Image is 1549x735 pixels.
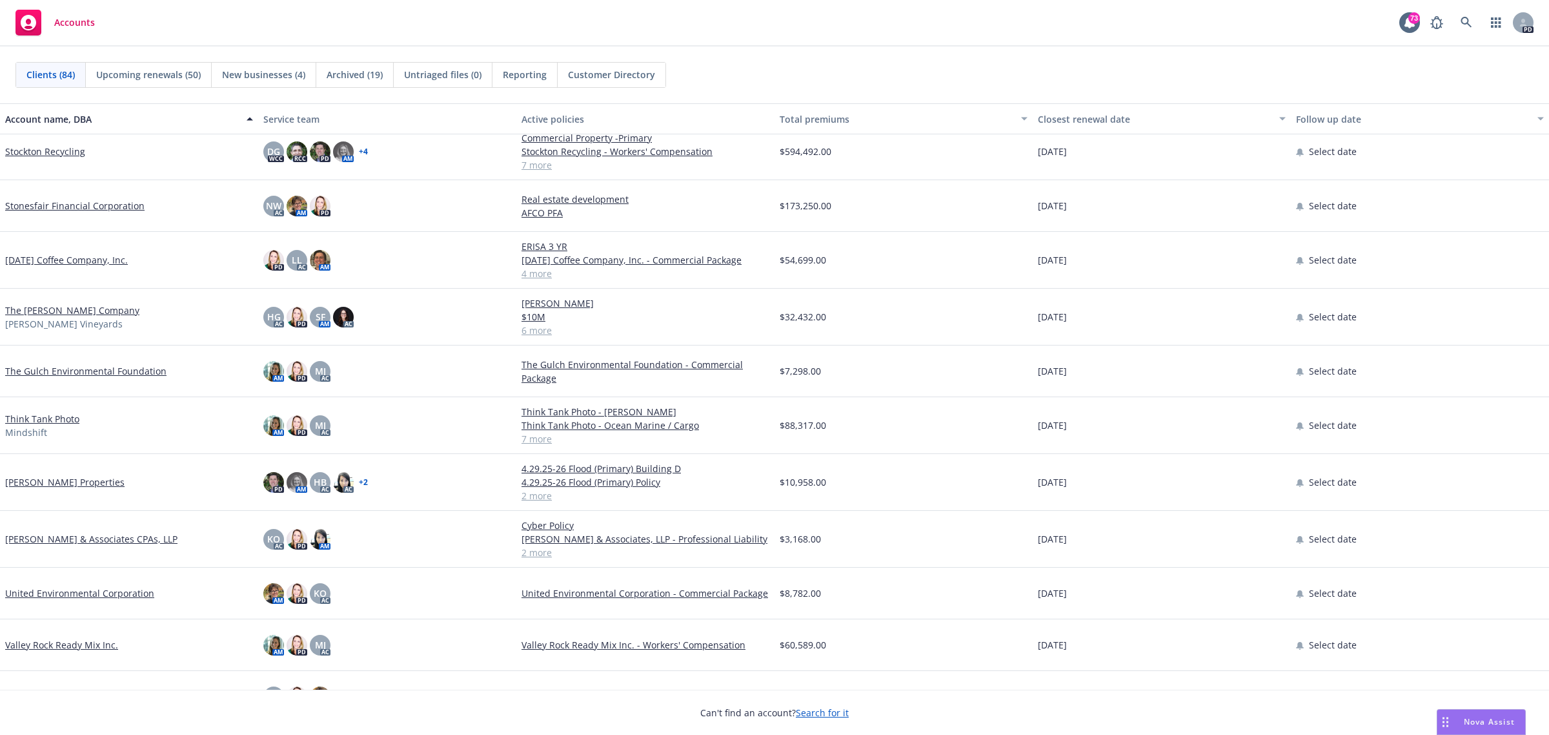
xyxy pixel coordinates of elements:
[310,196,330,216] img: photo
[503,68,547,81] span: Reporting
[287,141,307,162] img: photo
[5,412,79,426] a: Think Tank Photo
[521,419,769,432] a: Think Tank Photo - Ocean Marine / Cargo
[327,68,383,81] span: Archived (19)
[1408,12,1420,24] div: 73
[521,206,769,220] a: AFCO PFA
[1309,310,1357,324] span: Select date
[521,131,769,145] a: Commercial Property -Primary
[315,419,326,432] span: MJ
[333,141,354,162] img: photo
[700,706,849,719] span: Can't find an account?
[267,145,280,158] span: DG
[292,253,302,267] span: LL
[1038,310,1067,324] span: [DATE]
[521,462,769,475] a: 4.29.25-26 Flood (Primary) Building D
[5,199,145,212] a: Stonesfair Financial Corporation
[521,432,769,446] a: 7 more
[333,307,354,327] img: photo
[287,196,307,216] img: photo
[1464,716,1515,727] span: Nova Assist
[333,472,354,493] img: photo
[314,586,327,600] span: KO
[5,638,118,652] a: Valley Rock Ready Mix Inc.
[521,112,769,126] div: Active policies
[780,586,821,600] span: $8,782.00
[521,192,769,206] a: Real estate development
[521,405,769,419] a: Think Tank Photo - [PERSON_NAME]
[267,310,281,324] span: HG
[263,361,284,382] img: photo
[5,112,239,126] div: Account name, DBA
[5,426,47,439] span: Mindshift
[1291,103,1549,134] button: Follow up date
[516,103,774,134] button: Active policies
[1309,364,1357,378] span: Select date
[521,475,769,489] a: 4.29.25-26 Flood (Primary) Policy
[521,296,769,310] a: [PERSON_NAME]
[521,267,769,280] a: 4 more
[267,532,280,546] span: KO
[359,479,368,486] a: + 2
[1038,586,1067,600] span: [DATE]
[1309,253,1357,267] span: Select date
[521,240,769,253] a: ERISA 3 YR
[287,472,307,493] img: photo
[521,519,769,532] a: Cyber Policy
[315,638,326,652] span: MJ
[5,532,177,546] a: [PERSON_NAME] & Associates CPAs, LLP
[521,310,769,324] a: $10M
[1309,419,1357,432] span: Select date
[1038,638,1067,652] span: [DATE]
[1453,10,1479,36] a: Search
[1038,364,1067,378] span: [DATE]
[258,103,516,134] button: Service team
[315,364,326,378] span: MJ
[310,141,330,162] img: photo
[521,546,769,559] a: 2 more
[521,586,769,600] a: United Environmental Corporation - Commercial Package
[96,68,201,81] span: Upcoming renewals (50)
[1038,145,1067,158] span: [DATE]
[1309,638,1357,652] span: Select date
[287,687,307,707] img: photo
[1309,586,1357,600] span: Select date
[521,638,769,652] a: Valley Rock Ready Mix Inc. - Workers' Compensation
[5,475,125,489] a: [PERSON_NAME] Properties
[310,529,330,550] img: photo
[1038,253,1067,267] span: [DATE]
[5,145,85,158] a: Stockton Recycling
[222,68,305,81] span: New businesses (4)
[1437,710,1453,734] div: Drag to move
[310,250,330,271] img: photo
[521,324,769,337] a: 6 more
[1038,199,1067,212] span: [DATE]
[1437,709,1526,735] button: Nova Assist
[1483,10,1509,36] a: Switch app
[780,310,826,324] span: $32,432.00
[287,415,307,436] img: photo
[521,532,769,546] a: [PERSON_NAME] & Associates, LLP - Professional Liability
[5,253,128,267] a: [DATE] Coffee Company, Inc.
[263,635,284,656] img: photo
[1424,10,1450,36] a: Report a Bug
[5,317,123,331] span: [PERSON_NAME] Vineyards
[314,475,327,489] span: HB
[1038,419,1067,432] span: [DATE]
[1038,532,1067,546] span: [DATE]
[263,472,284,493] img: photo
[10,5,100,41] a: Accounts
[780,638,826,652] span: $60,589.00
[780,532,821,546] span: $3,168.00
[780,364,821,378] span: $7,298.00
[263,112,511,126] div: Service team
[359,148,368,156] a: + 4
[780,145,831,158] span: $594,492.00
[263,583,284,604] img: photo
[5,364,167,378] a: The Gulch Environmental Foundation
[404,68,481,81] span: Untriaged files (0)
